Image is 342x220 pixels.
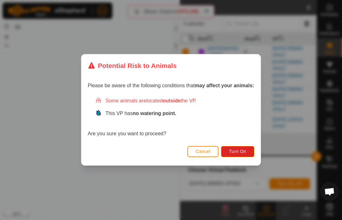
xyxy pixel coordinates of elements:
[105,111,176,116] span: This VP has
[196,149,211,154] span: Cancel
[229,149,246,154] span: Turn On
[195,83,254,89] strong: may affect your animals:
[187,146,219,157] button: Cancel
[88,83,254,89] span: Please be aware of the following conditions that
[221,146,254,157] button: Turn On
[133,111,176,116] strong: no watering point.
[320,182,339,201] div: Open chat
[163,98,181,104] strong: outside
[88,61,177,70] div: Potential Risk to Animals
[95,97,254,105] div: Some animals are
[88,97,254,138] div: Are you sure you want to proceed?
[146,98,197,104] span: located the VP.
